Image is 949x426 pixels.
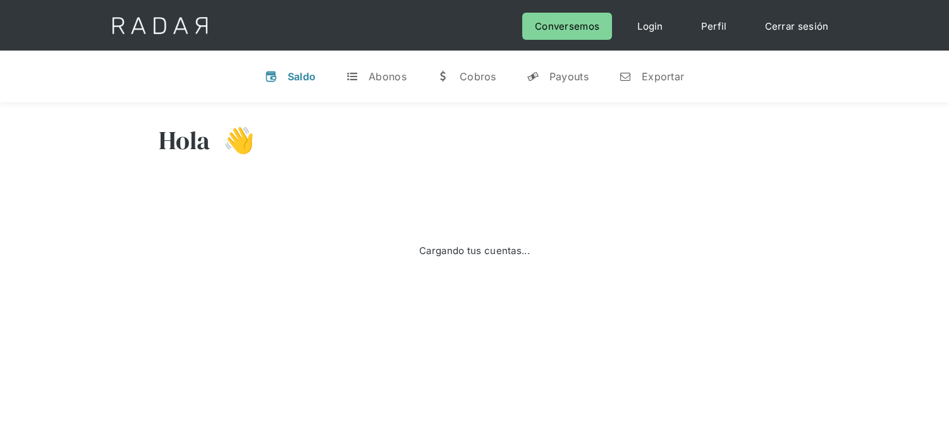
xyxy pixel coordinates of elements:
[752,13,842,40] a: Cerrar sesión
[527,70,539,83] div: y
[642,70,684,83] div: Exportar
[689,13,740,40] a: Perfil
[346,70,358,83] div: t
[288,70,316,83] div: Saldo
[625,13,676,40] a: Login
[419,242,530,259] div: Cargando tus cuentas...
[265,70,278,83] div: v
[369,70,407,83] div: Abonos
[619,70,632,83] div: n
[159,125,211,156] h3: Hola
[437,70,450,83] div: w
[460,70,496,83] div: Cobros
[522,13,612,40] a: Conversemos
[211,125,255,156] h3: 👋
[549,70,589,83] div: Payouts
